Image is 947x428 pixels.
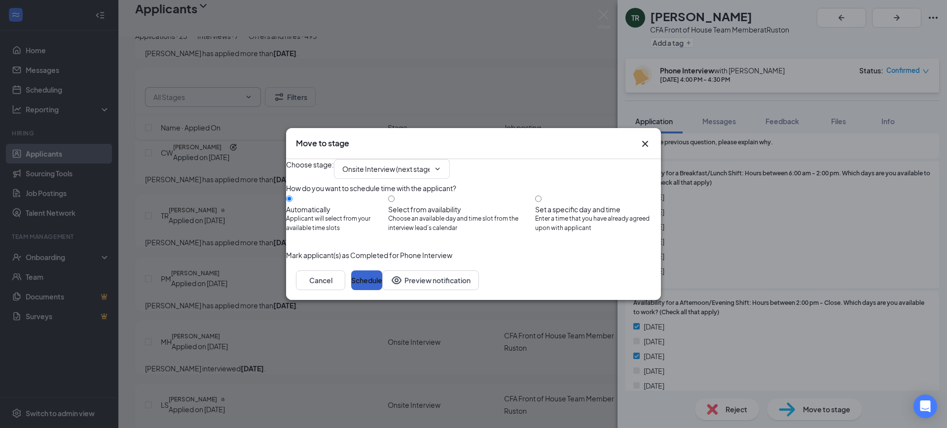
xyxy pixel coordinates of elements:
div: Set a specific day and time [535,204,661,214]
button: Preview notificationEye [382,270,479,290]
h3: Move to stage [296,138,349,149]
span: Mark applicant(s) as Completed for Phone Interview [286,250,452,261]
svg: Eye [391,274,402,286]
button: Close [639,138,651,150]
div: Open Intercom Messenger [913,395,937,418]
div: How do you want to schedule time with the applicant? [286,183,661,194]
svg: Cross [639,138,651,150]
span: Choose stage : [286,159,334,179]
span: Applicant will select from your available time slots [286,214,388,233]
div: Automatically [286,204,388,214]
button: Schedule [351,270,382,290]
div: Select from availability [388,204,535,214]
span: Enter a time that you have already agreed upon with applicant [535,214,661,233]
span: Choose an available day and time slot from the interview lead’s calendar [388,214,535,233]
svg: ChevronDown [434,165,441,173]
button: Cancel [296,270,345,290]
